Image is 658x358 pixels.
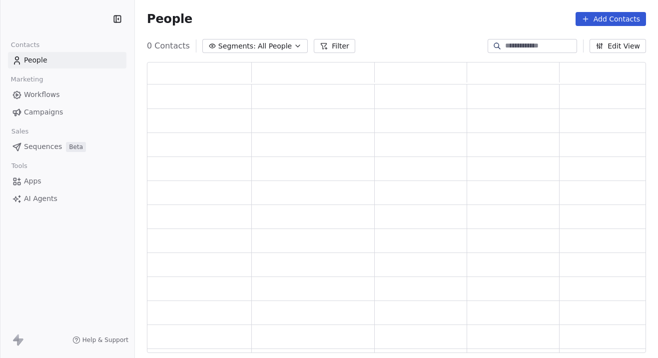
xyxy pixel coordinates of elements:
[576,12,646,26] button: Add Contacts
[66,142,86,152] span: Beta
[218,41,256,51] span: Segments:
[8,138,126,155] a: SequencesBeta
[314,39,355,53] button: Filter
[7,124,33,139] span: Sales
[24,89,60,100] span: Workflows
[24,107,63,117] span: Campaigns
[8,52,126,68] a: People
[590,39,646,53] button: Edit View
[258,41,292,51] span: All People
[8,190,126,207] a: AI Agents
[8,104,126,120] a: Campaigns
[8,173,126,189] a: Apps
[6,37,44,52] span: Contacts
[24,193,57,204] span: AI Agents
[7,158,31,173] span: Tools
[147,84,652,353] div: grid
[147,11,192,26] span: People
[147,40,190,52] span: 0 Contacts
[82,336,128,344] span: Help & Support
[8,86,126,103] a: Workflows
[24,55,47,65] span: People
[6,72,47,87] span: Marketing
[24,176,41,186] span: Apps
[72,336,128,344] a: Help & Support
[24,141,62,152] span: Sequences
